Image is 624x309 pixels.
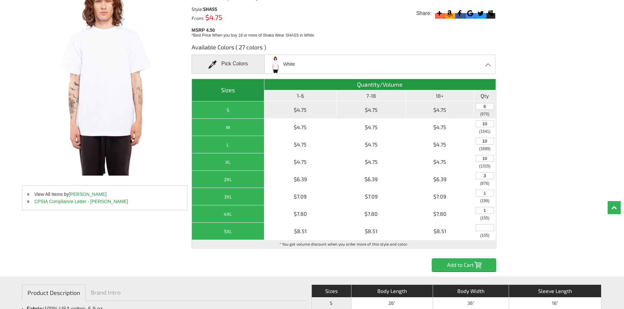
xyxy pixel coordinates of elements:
[192,55,265,74] div: Pick Colors
[479,129,491,133] span: Inventory
[337,101,406,119] td: $4.75
[192,43,496,55] h3: Available Colors ( 27 colors )
[264,101,337,119] td: $4.75
[22,191,187,198] li: View All Items by
[264,188,337,205] td: $7.09
[312,285,351,297] th: Sizes
[406,171,474,188] td: $6.39
[416,10,431,17] span: Share:
[480,233,489,237] span: Inventory
[264,119,337,136] td: $4.75
[337,188,406,205] td: $7.09
[480,216,489,220] span: Inventory
[608,201,621,214] a: Top
[312,297,351,309] th: S
[445,9,454,18] svg: Amazon
[479,164,491,168] span: Inventory
[406,205,474,223] td: $7.80
[509,285,601,297] th: Sleeve Length
[192,79,264,101] th: Sizes
[480,112,489,116] span: Inventory
[264,171,337,188] td: $6.39
[264,90,337,101] th: 1-6
[406,188,474,205] td: $7.09
[337,90,406,101] th: 7-18
[337,171,406,188] td: $6.39
[192,15,269,21] div: From:
[479,147,491,151] span: Inventory
[264,205,337,223] td: $7.80
[69,192,106,197] a: [PERSON_NAME]
[192,7,269,11] div: Style:
[337,119,406,136] td: $4.75
[509,297,601,309] td: 16"
[337,205,406,223] td: $7.80
[283,59,295,70] span: White
[192,153,264,171] th: XL
[264,136,337,153] td: $4.75
[192,223,264,240] th: 5XL
[22,284,85,301] a: Product Description
[406,119,474,136] td: $4.75
[406,223,474,240] td: $8.51
[203,6,217,12] span: SHASS
[192,119,264,136] th: M
[351,297,433,309] td: 26"
[192,188,264,205] th: 3XL
[192,136,264,153] th: L
[433,285,509,297] th: Body Width
[264,223,337,240] td: $8.51
[264,153,337,171] td: $4.75
[476,9,485,18] svg: Twitter
[337,153,406,171] td: $4.75
[433,297,509,309] td: 36"
[406,136,474,153] td: $4.75
[406,90,474,101] th: 18+
[192,101,264,119] th: S
[486,9,495,18] svg: Myspace
[474,90,496,101] th: Qty
[264,79,496,90] th: Quantity/Volume
[466,9,475,18] svg: Google Bookmark
[406,153,474,171] td: $4.75
[34,199,128,204] a: CPSIA Compliance Letter - [PERSON_NAME]
[192,171,264,188] th: 2XL
[85,284,126,300] a: Brand Intro
[337,223,406,240] td: $8.51
[435,9,444,18] svg: More
[351,285,433,297] th: Body Length
[192,33,314,38] span: *Best Price When you buy 18 or more of Shaka Wear SHASS in White
[406,101,474,119] td: $4.75
[192,26,499,38] div: MSRP 4.50
[204,13,222,21] span: $4.75
[455,9,464,18] svg: Facebook
[192,240,496,248] td: * You get volume discount when you order more of this style and color.
[269,56,282,73] img: shaka-wear_SHASS_white.jpg
[192,205,264,223] th: 4XL
[337,136,406,153] td: $4.75
[432,258,496,271] input: Add to Cart
[480,181,489,185] span: Inventory
[480,199,489,203] span: Inventory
